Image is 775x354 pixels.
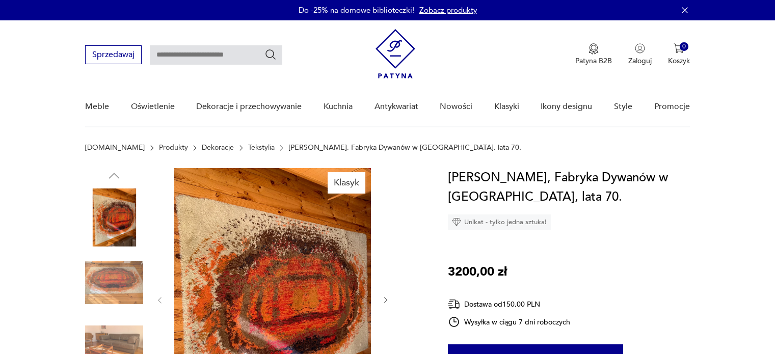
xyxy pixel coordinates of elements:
[196,87,302,126] a: Dekoracje i przechowywanie
[299,5,414,15] p: Do -25% na domowe biblioteczki!
[674,43,684,53] img: Ikona koszyka
[440,87,472,126] a: Nowości
[248,144,275,152] a: Tekstylia
[375,87,418,126] a: Antykwariat
[85,87,109,126] a: Meble
[628,56,652,66] p: Zaloguj
[264,48,277,61] button: Szukaj
[85,52,142,59] a: Sprzedawaj
[288,144,521,152] p: [PERSON_NAME], Fabryka Dywanów w [GEOGRAPHIC_DATA], lata 70.
[85,144,145,152] a: [DOMAIN_NAME]
[131,87,175,126] a: Oświetlenie
[85,188,143,247] img: Zdjęcie produktu Dywan Płomień, Fabryka Dywanów w Kietrzu, lata 70.
[448,168,690,207] h1: [PERSON_NAME], Fabryka Dywanów w [GEOGRAPHIC_DATA], lata 70.
[628,43,652,66] button: Zaloguj
[376,29,415,78] img: Patyna - sklep z meblami i dekoracjami vintage
[202,144,234,152] a: Dekoracje
[328,172,365,194] div: Klasyk
[324,87,353,126] a: Kuchnia
[448,298,460,311] img: Ikona dostawy
[635,43,645,53] img: Ikonka użytkownika
[614,87,632,126] a: Style
[419,5,477,15] a: Zobacz produkty
[668,56,690,66] p: Koszyk
[654,87,690,126] a: Promocje
[575,56,612,66] p: Patyna B2B
[589,43,599,55] img: Ikona medalu
[680,42,688,51] div: 0
[452,217,461,227] img: Ikona diamentu
[448,214,551,230] div: Unikat - tylko jedna sztuka!
[575,43,612,66] a: Ikona medaluPatyna B2B
[494,87,519,126] a: Klasyki
[668,43,690,66] button: 0Koszyk
[541,87,592,126] a: Ikony designu
[448,316,570,328] div: Wysyłka w ciągu 7 dni roboczych
[575,43,612,66] button: Patyna B2B
[448,298,570,311] div: Dostawa od 150,00 PLN
[448,262,507,282] p: 3200,00 zł
[85,254,143,312] img: Zdjęcie produktu Dywan Płomień, Fabryka Dywanów w Kietrzu, lata 70.
[85,45,142,64] button: Sprzedawaj
[159,144,188,152] a: Produkty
